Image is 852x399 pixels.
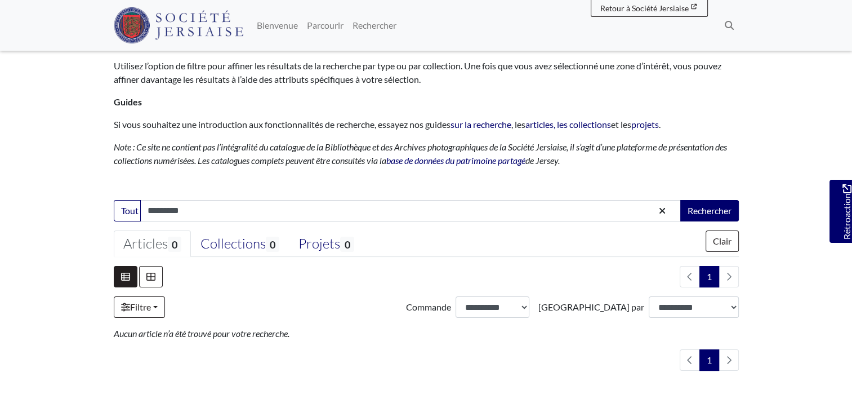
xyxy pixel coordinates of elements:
[406,300,451,314] label: Commande
[298,235,340,252] font: Projets
[252,14,302,37] a: Bienvenue
[829,180,852,243] a: Souhaitez-vous nous faire part de vos commentaires ?
[699,266,719,287] span: Aller à la page 1
[841,193,852,240] font: Rétroaction
[699,349,719,371] span: Aller à la page 1
[114,96,142,107] strong: Guides
[114,5,244,46] a: Logo de la Société Jersiaise
[680,349,700,371] li: Page précédente
[675,349,739,371] nav: pagination
[114,118,739,131] p: Si vous souhaitez une introduction aux fonctionnalités de recherche, essayez nos guides , les et ...
[680,266,700,287] li: Page précédente
[680,200,739,221] button: Rechercher
[706,230,739,252] button: Clair
[340,237,354,252] span: 0
[675,266,739,287] nav: pagination
[114,7,244,43] img: Société Jersiaise
[266,237,279,252] span: 0
[123,235,168,252] font: Articles
[114,328,289,339] em: Aucun article n’a été trouvé pour votre recherche.
[114,141,727,166] em: Note : Ce site ne contient pas l’intégralité du catalogue de la Bibliothèque et des Archives phot...
[302,14,348,37] a: Parcourir
[600,3,689,13] span: Retour à Société Jersiaise
[631,119,659,130] a: projets
[114,296,165,318] a: Filtre
[525,119,611,130] a: articles, les collections
[538,300,644,314] label: [GEOGRAPHIC_DATA] par
[140,200,681,221] input: Entrez un ou plusieurs termes de recherche...
[348,14,401,37] a: Rechercher
[200,235,266,252] font: Collections
[114,200,141,221] button: Tout
[114,59,739,86] p: Utilisez l’option de filtre pour affiner les résultats de la recherche par type ou par collection...
[168,237,181,252] span: 0
[386,155,525,166] a: base de données du patrimoine partagé
[130,302,151,312] font: Filtre
[450,119,511,130] a: sur la recherche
